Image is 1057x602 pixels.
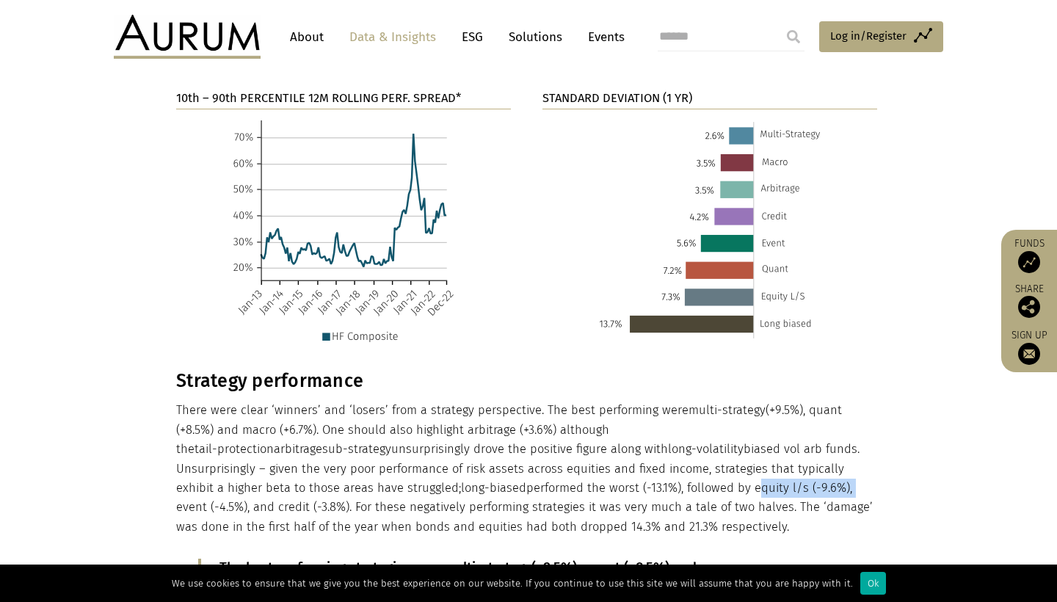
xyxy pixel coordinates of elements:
p: The best performing strategies were (+9.5%), quant (+8.5%) and macro (+6.7%). funds delivered pos... [219,559,837,597]
img: Aurum [114,15,261,59]
strong: STANDARD DEVIATION (1 YR) [542,91,692,105]
img: Access Funds [1018,251,1040,273]
h3: Strategy performance [176,370,877,392]
span: sub-strategy [322,442,391,456]
span: long-biased [461,481,526,495]
a: Events [581,23,625,51]
a: Funds [1009,237,1050,273]
strong: 10th – 90th PERCENTILE 12M ROLLING PERF. SPREAD* [176,91,461,105]
img: Sign up to our newsletter [1018,343,1040,365]
span: multi-strategy [443,559,531,576]
span: long-volatility [668,442,744,456]
p: There were clear ‘winners’ and ‘losers’ from a strategy perspective. The best performing were (+9... [176,401,877,537]
a: ESG [454,23,490,51]
div: Share [1009,284,1050,318]
a: Sign up [1009,329,1050,365]
a: Data & Insights [342,23,443,51]
span: multi-strategy [689,403,766,417]
span: tail-protection [195,442,274,456]
a: Solutions [501,23,570,51]
img: Share this post [1018,296,1040,318]
div: Ok [860,572,886,595]
span: Log in/Register [830,27,907,45]
a: Log in/Register [819,21,943,52]
input: Submit [779,22,808,51]
a: About [283,23,331,51]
